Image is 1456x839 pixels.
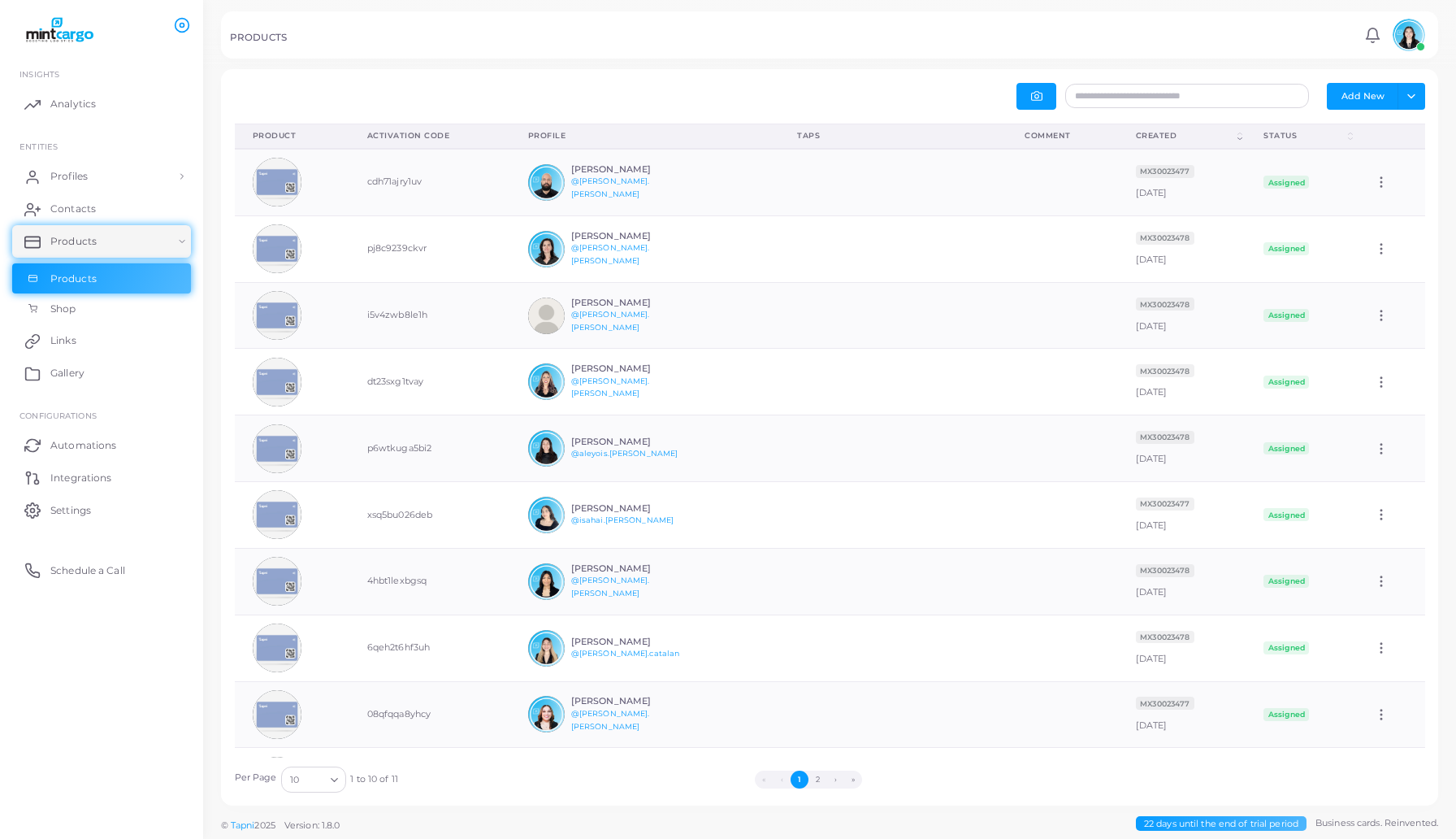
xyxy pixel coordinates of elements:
span: INSIGHTS [19,69,59,79]
td: 08qfqqa8yhcy [349,681,510,748]
span: Contacts [50,202,96,216]
th: Action [1356,124,1424,149]
td: 4hbt1lexbgsq [349,548,510,615]
label: Per Page [235,772,277,785]
td: [DATE] [1118,415,1246,482]
td: [DATE] [1118,548,1246,615]
td: [DATE] [1118,215,1246,282]
a: @[PERSON_NAME].catalan [571,649,679,658]
span: MX30023478 [1136,431,1194,444]
td: pj8c9239ckvr [349,215,510,282]
a: Integrations [12,461,191,493]
div: Product [253,130,331,141]
img: avatar [528,563,565,600]
a: @aleyois.[PERSON_NAME] [571,449,678,458]
div: Comment [1025,130,1100,141]
td: cdh71ajry1uv [349,149,510,215]
a: Gallery [12,357,191,389]
span: Analytics [50,97,96,111]
a: Schedule a Call [12,554,191,586]
span: Assigned [1263,176,1309,189]
div: Status [1263,130,1345,141]
td: xsq5bu026deb [349,482,510,549]
span: MX30023478 [1136,232,1194,245]
span: MX30023477 [1136,165,1194,178]
span: MX30023478 [1136,631,1194,644]
img: avatar [253,291,301,340]
span: 1 to 10 of 11 [350,773,397,786]
div: Activation Code [367,130,492,141]
td: i5v4zwb8le1h [349,282,510,349]
a: MX30023478 [1136,631,1194,642]
a: Profiles [12,160,191,193]
span: Assigned [1263,575,1309,588]
a: Products [12,225,191,258]
a: @[PERSON_NAME].[PERSON_NAME] [571,576,650,598]
img: avatar [253,490,301,539]
img: avatar [528,497,565,533]
button: Go to page 1 [791,771,808,789]
td: mdp03ctvmwpm [349,748,510,814]
td: [DATE] [1118,282,1246,349]
span: ENTITIES [19,141,58,151]
td: [DATE] [1118,748,1246,814]
a: Contacts [12,193,191,225]
span: Assigned [1263,708,1309,721]
h6: [PERSON_NAME] [571,164,691,175]
span: Assigned [1263,641,1309,654]
span: Assigned [1263,442,1309,455]
img: avatar [528,298,565,334]
h6: [PERSON_NAME] [571,696,691,706]
a: Automations [12,428,191,461]
div: Created [1136,130,1235,141]
h5: PRODUCTS [230,32,287,43]
span: Business cards. Reinvented. [1315,816,1438,830]
span: Integrations [50,471,111,485]
img: avatar [528,363,565,400]
span: Assigned [1263,309,1309,322]
h6: [PERSON_NAME] [571,231,691,241]
span: 22 days until the end of trial period [1136,816,1306,832]
td: 6qeh2t6hf3uh [349,615,510,681]
td: [DATE] [1118,349,1246,415]
img: avatar [253,224,301,273]
a: MX30023477 [1136,498,1194,509]
a: MX30023477 [1136,698,1194,709]
img: avatar [253,557,301,606]
td: [DATE] [1118,149,1246,215]
td: [DATE] [1118,681,1246,748]
img: avatar [253,424,301,473]
span: Products [50,234,97,249]
img: avatar [253,624,301,672]
td: [DATE] [1118,615,1246,681]
a: MX30023478 [1136,365,1194,376]
td: [DATE] [1118,482,1246,549]
span: Shop [50,302,76,316]
span: © [221,819,340,832]
img: avatar [1393,19,1425,51]
a: Products [12,263,191,294]
a: Shop [12,293,191,324]
span: MX30023477 [1136,697,1194,710]
a: MX30023478 [1136,431,1194,442]
a: @[PERSON_NAME].[PERSON_NAME] [571,176,650,198]
h6: [PERSON_NAME] [571,298,691,308]
span: Settings [50,503,91,518]
span: Automations [50,438,116,453]
a: MX30023478 [1136,298,1194,310]
span: Profiles [50,169,88,184]
img: logo [15,15,105,46]
span: Assigned [1263,508,1309,521]
button: Go to page 2 [808,771,826,789]
span: Assigned [1263,242,1309,255]
span: MX30023478 [1136,564,1194,577]
a: avatar [1388,19,1429,51]
a: Analytics [12,88,191,120]
a: MX30023478 [1136,232,1194,243]
td: dt23sxg1tvay [349,349,510,415]
img: avatar [528,430,565,467]
h6: [PERSON_NAME] [571,437,691,447]
img: avatar [528,696,565,732]
img: avatar [253,158,301,206]
span: MX30023478 [1136,364,1194,377]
